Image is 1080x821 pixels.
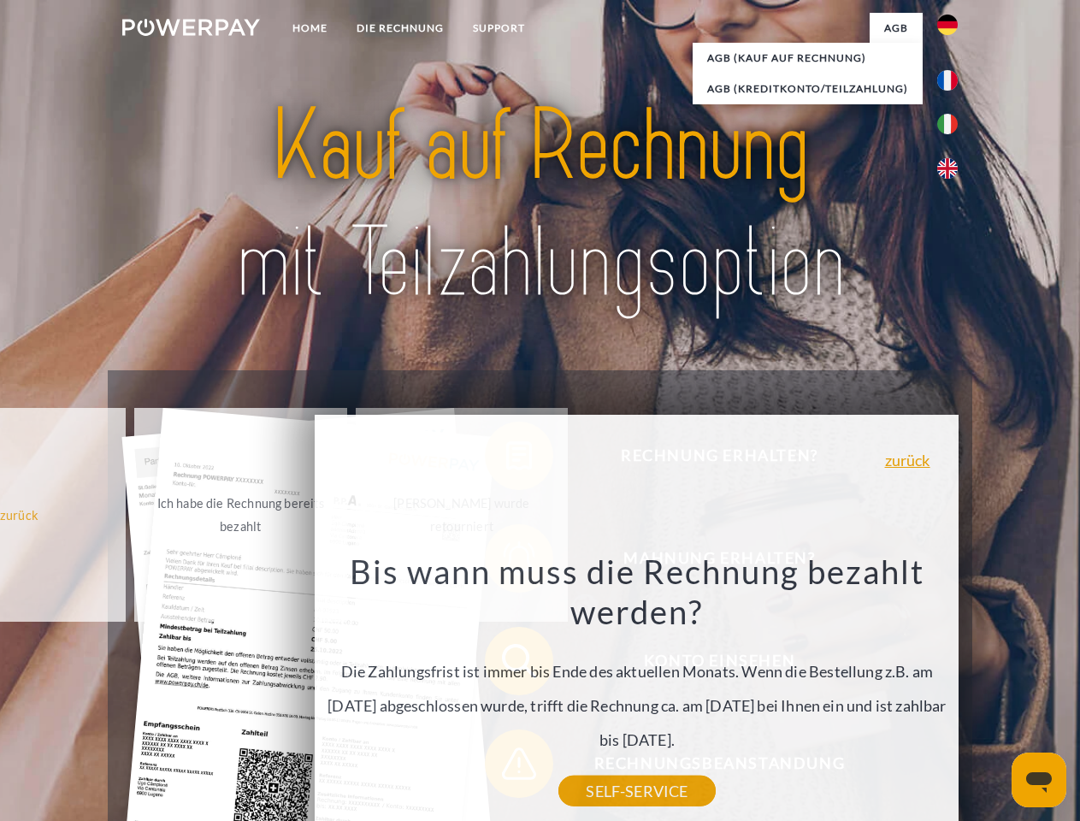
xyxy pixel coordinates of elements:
[1012,753,1066,807] iframe: Schaltfläche zum Öffnen des Messaging-Fensters
[693,43,923,74] a: AGB (Kauf auf Rechnung)
[325,551,949,791] div: Die Zahlungsfrist ist immer bis Ende des aktuellen Monats. Wenn die Bestellung z.B. am [DATE] abg...
[693,74,923,104] a: AGB (Kreditkonto/Teilzahlung)
[278,13,342,44] a: Home
[558,776,715,806] a: SELF-SERVICE
[885,452,930,468] a: zurück
[870,13,923,44] a: agb
[937,70,958,91] img: fr
[937,114,958,134] img: it
[937,158,958,179] img: en
[145,492,337,538] div: Ich habe die Rechnung bereits bezahlt
[325,551,949,633] h3: Bis wann muss die Rechnung bezahlt werden?
[122,19,260,36] img: logo-powerpay-white.svg
[937,15,958,35] img: de
[163,82,917,328] img: title-powerpay_de.svg
[458,13,540,44] a: SUPPORT
[342,13,458,44] a: DIE RECHNUNG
